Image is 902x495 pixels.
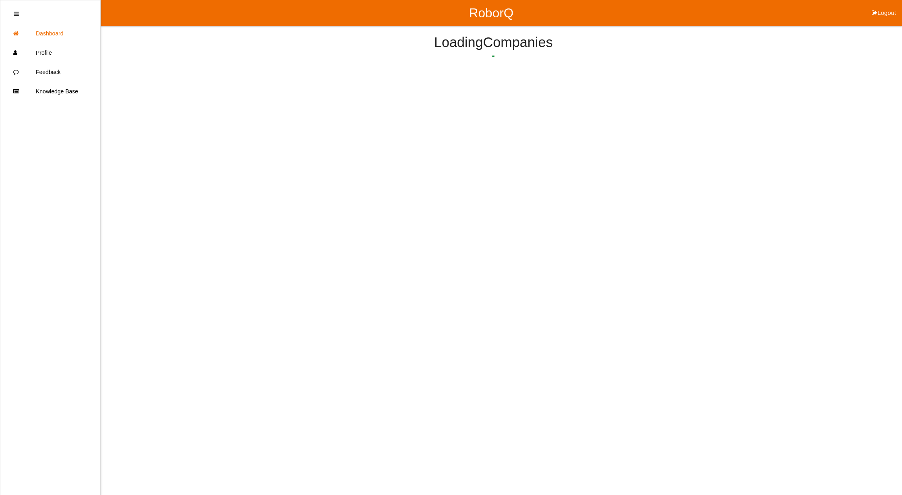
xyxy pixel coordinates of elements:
a: Knowledge Base [0,82,100,101]
h4: Loading Companies [121,35,866,50]
div: Close [14,4,19,24]
a: Dashboard [0,24,100,43]
a: Profile [0,43,100,62]
a: Feedback [0,62,100,82]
